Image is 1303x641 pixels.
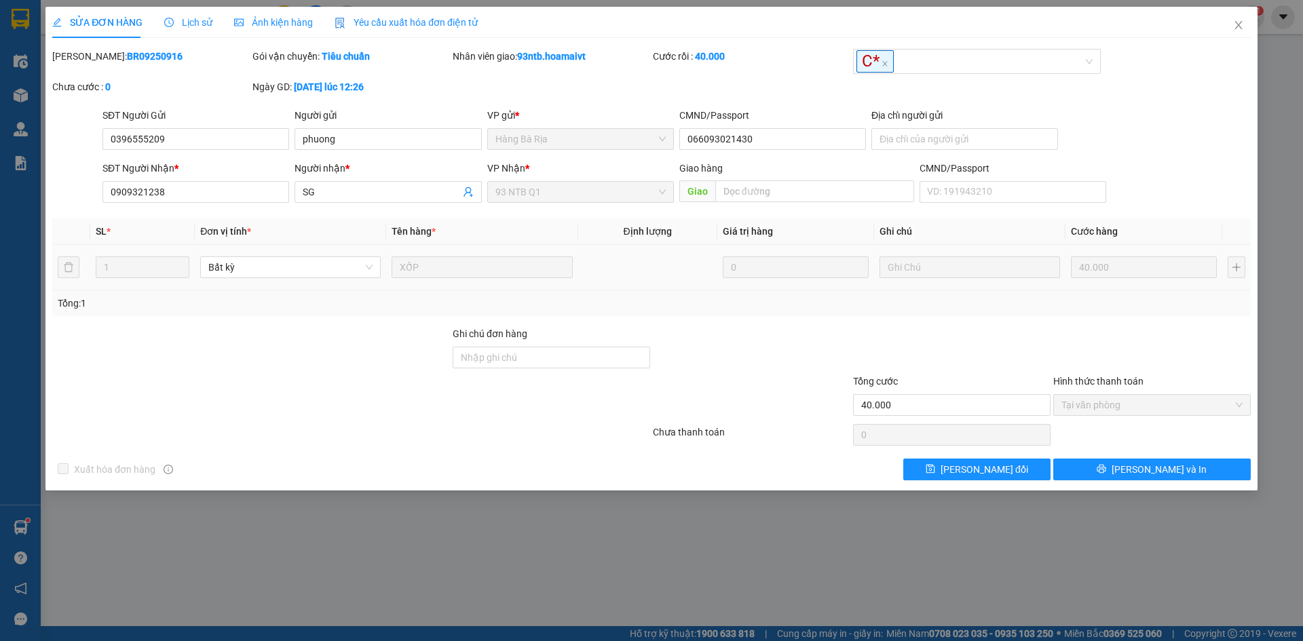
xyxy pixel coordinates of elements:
[295,161,481,176] div: Người nhận
[853,376,898,387] span: Tổng cước
[392,256,572,278] input: VD: Bàn, Ghế
[880,256,1060,278] input: Ghi Chú
[920,161,1106,176] div: CMND/Passport
[1228,256,1245,278] button: plus
[234,17,313,28] span: Ảnh kiện hàng
[453,328,527,339] label: Ghi chú đơn hàng
[322,51,370,62] b: Tiêu chuẩn
[392,226,436,237] span: Tên hàng
[58,256,79,278] button: delete
[102,161,289,176] div: SĐT Người Nhận
[495,129,666,149] span: Hàng Bà Rịa
[1071,256,1217,278] input: 0
[723,226,773,237] span: Giá trị hàng
[874,218,1065,245] th: Ghi chú
[335,17,478,28] span: Yêu cầu xuất hóa đơn điện tử
[1071,226,1118,237] span: Cước hàng
[1112,462,1207,477] span: [PERSON_NAME] và In
[941,462,1028,477] span: [PERSON_NAME] đổi
[679,163,723,174] span: Giao hàng
[102,108,289,123] div: SĐT Người Gửi
[105,81,111,92] b: 0
[164,17,212,28] span: Lịch sử
[52,79,250,94] div: Chưa cước :
[651,425,852,448] div: Chưa thanh toán
[164,465,173,474] span: info-circle
[695,51,725,62] b: 40.000
[58,296,503,311] div: Tổng: 1
[1220,7,1258,45] button: Close
[1053,376,1144,387] label: Hình thức thanh toán
[1097,464,1106,475] span: printer
[234,18,244,27] span: picture
[679,108,866,123] div: CMND/Passport
[295,108,481,123] div: Người gửi
[52,18,62,27] span: edit
[453,49,650,64] div: Nhân viên giao:
[679,180,715,202] span: Giao
[463,187,474,197] span: user-add
[1233,20,1244,31] span: close
[871,128,1058,150] input: Địa chỉ của người gửi
[335,18,345,28] img: icon
[52,49,250,64] div: [PERSON_NAME]:
[926,464,935,475] span: save
[164,18,174,27] span: clock-circle
[96,226,107,237] span: SL
[252,49,450,64] div: Gói vận chuyển:
[127,51,183,62] b: BR09250916
[1061,395,1243,415] span: Tại văn phòng
[453,347,650,368] input: Ghi chú đơn hàng
[69,462,161,477] span: Xuất hóa đơn hàng
[871,108,1058,123] div: Địa chỉ người gửi
[52,17,143,28] span: SỬA ĐƠN HÀNG
[517,51,586,62] b: 93ntb.hoamaivt
[882,60,888,67] span: close
[252,79,450,94] div: Ngày GD:
[1053,459,1251,480] button: printer[PERSON_NAME] và In
[715,180,914,202] input: Dọc đường
[487,108,674,123] div: VP gửi
[723,256,869,278] input: 0
[624,226,672,237] span: Định lượng
[653,49,850,64] div: Cước rồi :
[495,182,666,202] span: 93 NTB Q1
[200,226,251,237] span: Đơn vị tính
[294,81,364,92] b: [DATE] lúc 12:26
[208,257,373,277] span: Bất kỳ
[903,459,1051,480] button: save[PERSON_NAME] đổi
[487,163,525,174] span: VP Nhận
